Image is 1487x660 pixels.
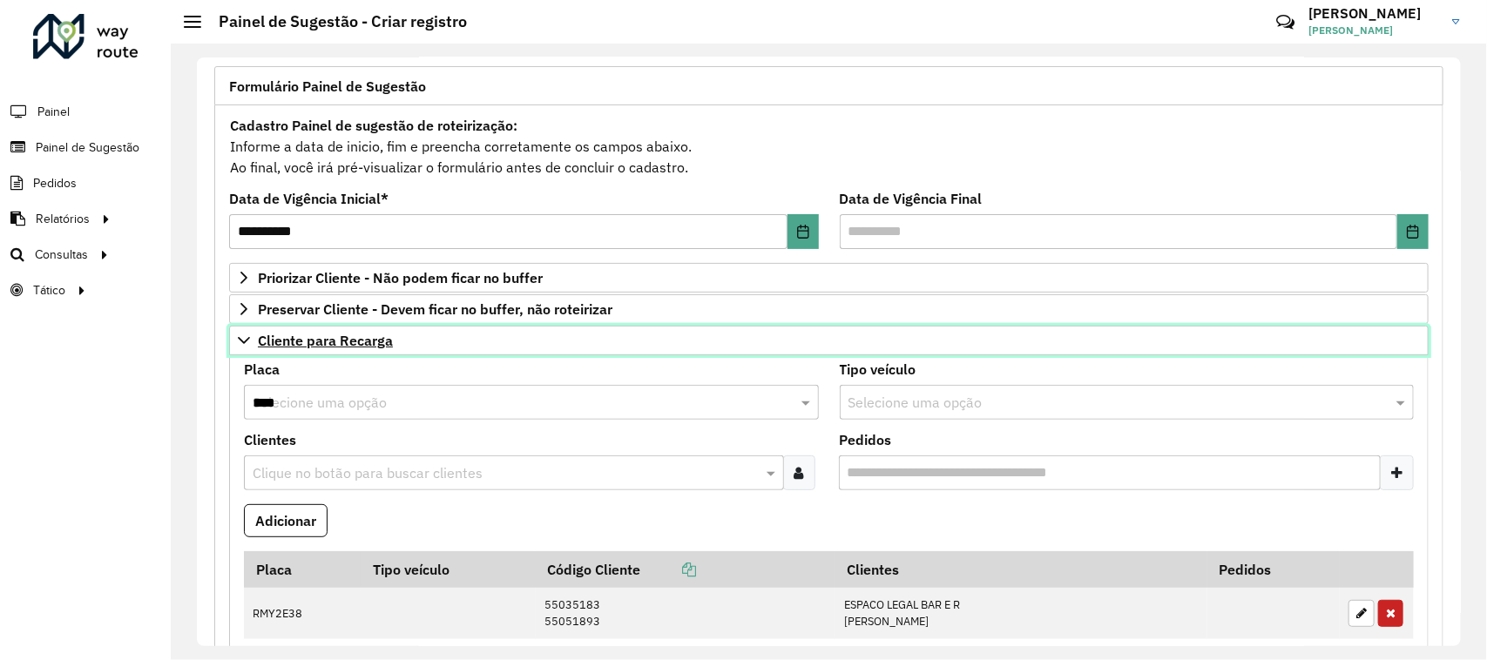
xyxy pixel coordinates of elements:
[1207,551,1340,588] th: Pedidos
[1308,5,1439,22] h3: [PERSON_NAME]
[244,359,280,380] label: Placa
[536,588,835,639] td: 55035183 55051893
[787,214,819,249] button: Choose Date
[36,210,90,228] span: Relatórios
[640,561,696,578] a: Copiar
[835,588,1207,639] td: ESPACO LEGAL BAR E R [PERSON_NAME]
[835,551,1207,588] th: Clientes
[33,174,77,192] span: Pedidos
[33,281,65,300] span: Tático
[536,551,835,588] th: Código Cliente
[35,246,88,264] span: Consultas
[258,302,612,316] span: Preservar Cliente - Devem ficar no buffer, não roteirizar
[244,429,296,450] label: Clientes
[361,551,535,588] th: Tipo veículo
[1308,23,1439,38] span: [PERSON_NAME]
[244,504,328,537] button: Adicionar
[244,588,361,639] td: RMY2E38
[840,429,892,450] label: Pedidos
[36,138,139,157] span: Painel de Sugestão
[840,188,983,209] label: Data de Vigência Final
[1267,3,1304,41] a: Contato Rápido
[840,359,916,380] label: Tipo veículo
[258,271,543,285] span: Priorizar Cliente - Não podem ficar no buffer
[244,551,361,588] th: Placa
[229,263,1429,293] a: Priorizar Cliente - Não podem ficar no buffer
[229,114,1429,178] div: Informe a data de inicio, fim e preencha corretamente os campos abaixo. Ao final, você irá pré-vi...
[230,117,517,134] strong: Cadastro Painel de sugestão de roteirização:
[258,333,393,347] span: Cliente para Recarga
[37,103,70,121] span: Painel
[229,79,426,93] span: Formulário Painel de Sugestão
[201,12,467,31] h2: Painel de Sugestão - Criar registro
[229,294,1429,324] a: Preservar Cliente - Devem ficar no buffer, não roteirizar
[1397,214,1429,249] button: Choose Date
[229,326,1429,355] a: Cliente para Recarga
[229,188,389,209] label: Data de Vigência Inicial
